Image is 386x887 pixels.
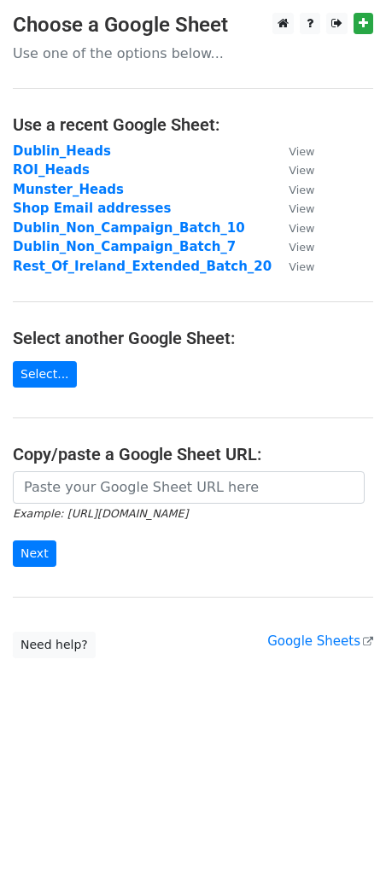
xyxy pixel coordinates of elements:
a: View [272,162,314,178]
small: View [289,222,314,235]
h4: Select another Google Sheet: [13,328,373,348]
a: Dublin_Heads [13,143,111,159]
a: View [272,220,314,236]
input: Paste your Google Sheet URL here [13,471,365,504]
small: View [289,260,314,273]
small: View [289,145,314,158]
a: Dublin_Non_Campaign_Batch_7 [13,239,236,254]
a: Select... [13,361,77,388]
a: ROI_Heads [13,162,90,178]
small: Example: [URL][DOMAIN_NAME] [13,507,188,520]
a: View [272,143,314,159]
small: View [289,241,314,254]
a: View [272,239,314,254]
small: View [289,164,314,177]
a: Shop Email addresses [13,201,171,216]
a: Google Sheets [267,633,373,649]
input: Next [13,540,56,567]
a: View [272,259,314,274]
a: Dublin_Non_Campaign_Batch_10 [13,220,245,236]
a: View [272,201,314,216]
a: Munster_Heads [13,182,124,197]
a: Rest_Of_Ireland_Extended_Batch_20 [13,259,272,274]
p: Use one of the options below... [13,44,373,62]
a: View [272,182,314,197]
h3: Choose a Google Sheet [13,13,373,38]
small: View [289,202,314,215]
a: Need help? [13,632,96,658]
h4: Copy/paste a Google Sheet URL: [13,444,373,464]
small: View [289,184,314,196]
h4: Use a recent Google Sheet: [13,114,373,135]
